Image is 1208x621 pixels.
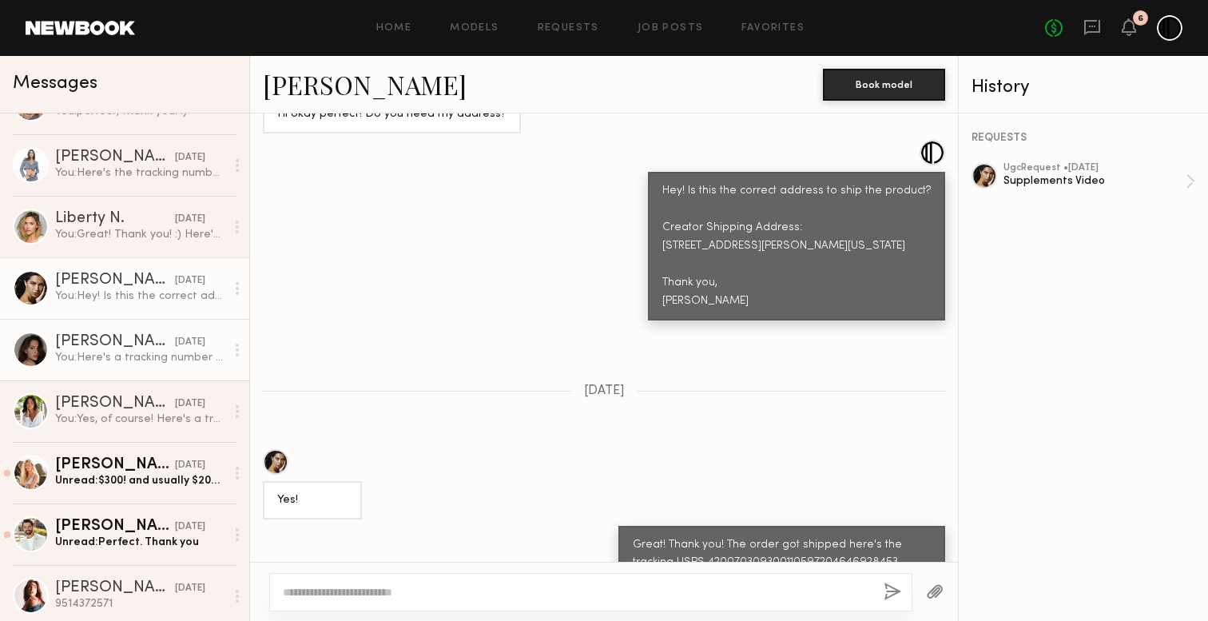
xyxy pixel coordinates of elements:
div: Yes! [277,492,348,510]
a: Job Posts [638,23,704,34]
span: [DATE] [584,384,625,398]
div: 6 [1138,14,1143,23]
div: Great! Thank you! The order got shipped here's the tracking USPS 420070309300110597204646928453 [633,536,931,573]
div: You: Here's the tracking number: USPS • 420921229300110597204643293943 Thank you :) [55,165,225,181]
div: Hey! Is this the correct address to ship the product? Creator Shipping Address: [STREET_ADDRESS][... [662,182,931,311]
a: Models [450,23,499,34]
div: [DATE] [175,150,205,165]
a: Book model [823,77,945,90]
span: Messages [13,74,97,93]
div: [PERSON_NAME] [55,396,175,412]
button: Book model [823,69,945,101]
div: [DATE] [175,335,205,350]
div: [PERSON_NAME] [55,580,175,596]
a: Requests [538,23,599,34]
div: [DATE] [175,458,205,473]
div: History [972,78,1195,97]
div: [DATE] [175,581,205,596]
div: [PERSON_NAME] [55,334,175,350]
div: Hi okay perfect! Do you need my address? [277,105,507,124]
a: [PERSON_NAME] [263,67,467,102]
a: Home [376,23,412,34]
a: ugcRequest •[DATE]Supplements Video [1003,163,1195,200]
div: [DATE] [175,519,205,535]
div: Unread: Perfect. Thank you [55,535,225,550]
div: [DATE] [175,212,205,227]
a: Favorites [741,23,805,34]
div: [PERSON_NAME] [55,149,175,165]
div: Unread: $300! and usually $200 minimum without [55,473,225,488]
div: You: Here's a tracking number USPS • 420900369300110597204643293929 Thank you! :) [55,350,225,365]
div: 9514372571 [55,596,225,611]
div: You: Yes, of course! Here's a tracking number USPS • 420915029300110597204643293912 [55,412,225,427]
div: Liberty N. [55,211,175,227]
div: You: Hey! Is this the correct address to ship the product? Creator Shipping Address: [STREET_ADDR... [55,289,225,304]
div: [PERSON_NAME] [55,457,175,473]
div: [DATE] [175,273,205,289]
div: You: Great! Thank you! :) Here's the tracking number USPS • 420900369300110597204643293936 [55,227,225,242]
div: ugc Request • [DATE] [1003,163,1186,173]
div: [PERSON_NAME] [55,273,175,289]
div: [DATE] [175,396,205,412]
div: REQUESTS [972,133,1195,144]
div: [PERSON_NAME] [55,519,175,535]
div: Supplements Video [1003,173,1186,189]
